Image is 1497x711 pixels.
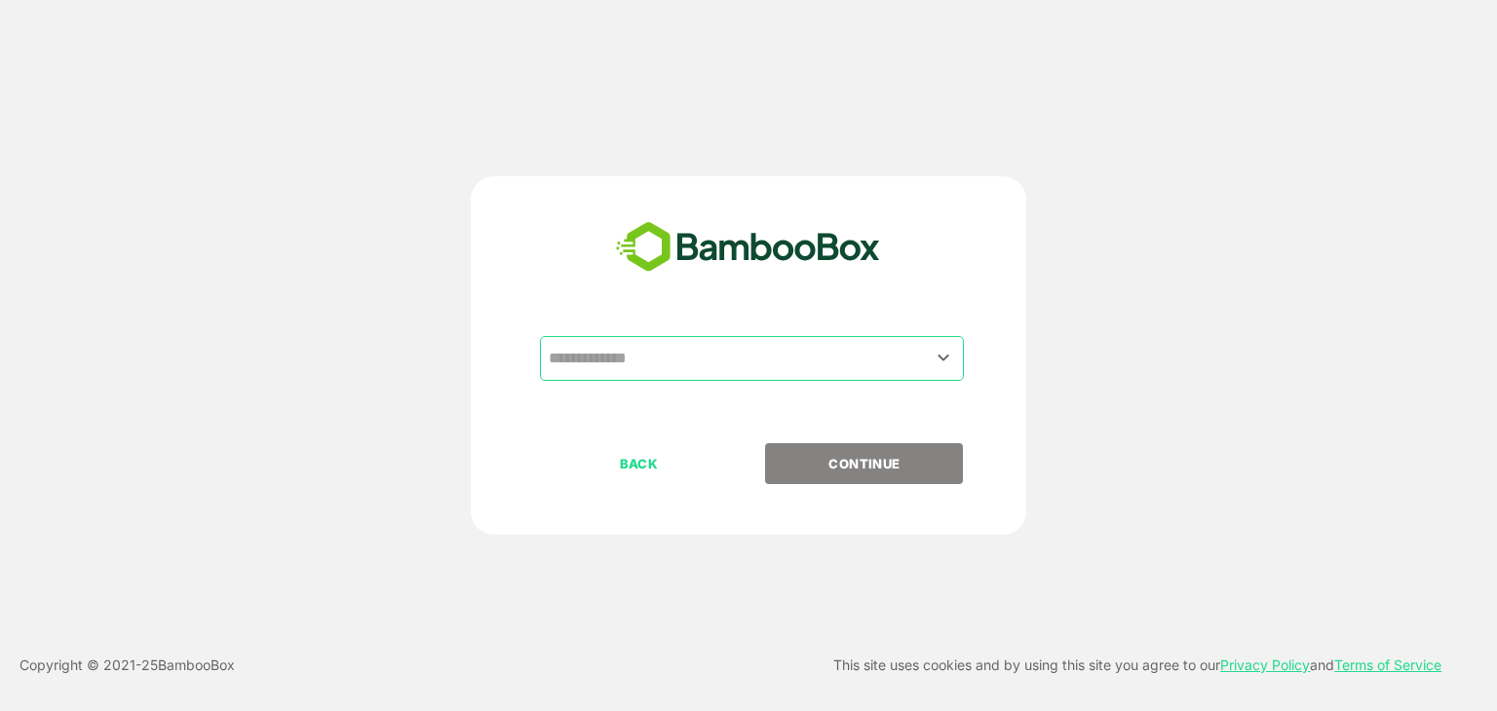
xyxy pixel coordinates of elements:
img: bamboobox [605,215,891,280]
button: Open [931,345,957,371]
button: BACK [540,443,738,484]
a: Terms of Service [1334,656,1441,673]
a: Privacy Policy [1220,656,1310,673]
button: CONTINUE [765,443,963,484]
p: BACK [542,453,737,474]
p: CONTINUE [767,453,962,474]
p: This site uses cookies and by using this site you agree to our and [833,654,1441,677]
p: Copyright © 2021- 25 BambooBox [19,654,235,677]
